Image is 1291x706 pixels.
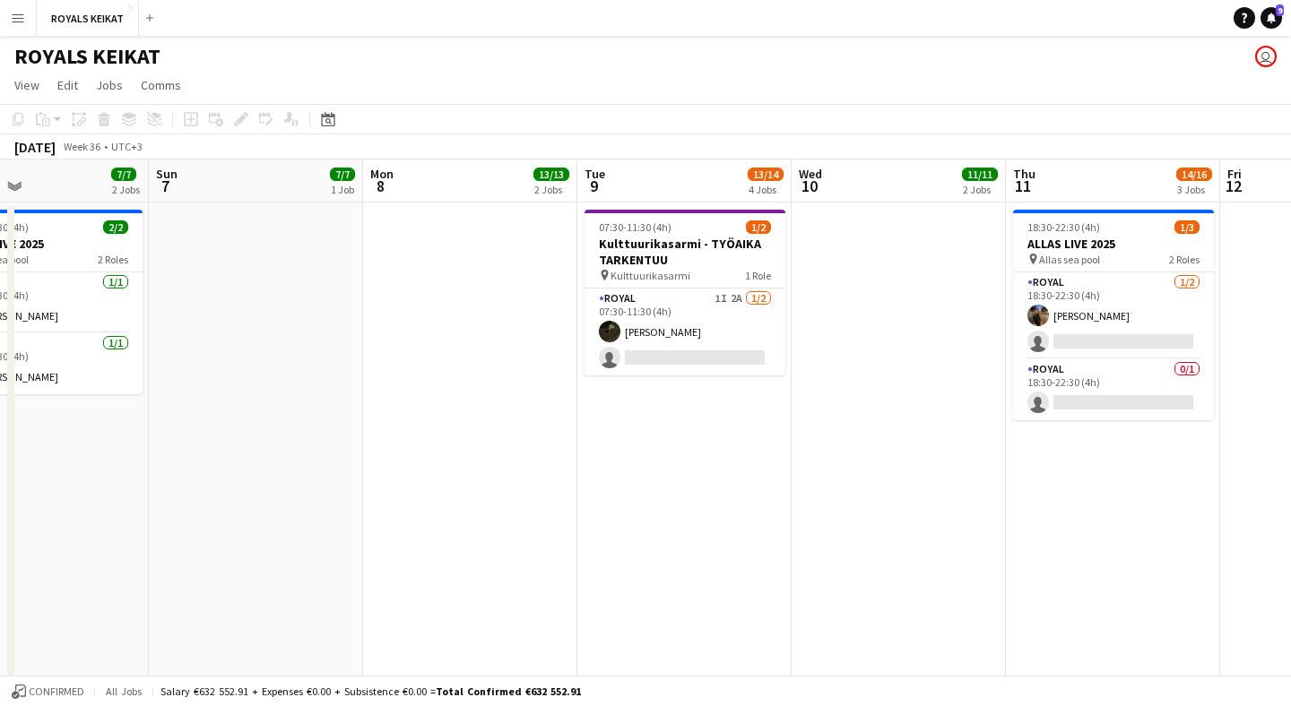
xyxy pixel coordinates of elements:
span: 9 [582,176,605,196]
div: 2 Jobs [534,183,568,196]
span: 7/7 [111,168,136,181]
span: Mon [370,166,394,182]
span: Sun [156,166,178,182]
span: 9 [1276,4,1284,16]
span: Allas sea pool [1039,253,1100,266]
span: 14/16 [1176,168,1212,181]
span: 1/2 [746,220,771,234]
app-card-role: Royal1I2A1/207:30-11:30 (4h)[PERSON_NAME] [585,288,785,375]
app-card-role: Royal0/118:30-22:30 (4h) [1013,359,1214,420]
span: 2 Roles [98,253,128,266]
app-job-card: 18:30-22:30 (4h)1/3ALLAS LIVE 2025 Allas sea pool2 RolesRoyal1/218:30-22:30 (4h)[PERSON_NAME] Roy... [1013,210,1214,420]
span: 13/14 [748,168,784,181]
span: 1 Role [745,269,771,282]
div: 4 Jobs [749,183,783,196]
app-card-role: Royal1/218:30-22:30 (4h)[PERSON_NAME] [1013,272,1214,359]
div: [DATE] [14,138,56,156]
span: Tue [585,166,605,182]
span: Fri [1227,166,1242,182]
app-user-avatar: Johanna Hytönen [1255,46,1277,67]
span: Thu [1013,166,1035,182]
app-job-card: 07:30-11:30 (4h)1/2Kulttuurikasarmi - TYÖAIKA TARKENTUU Kulttuurikasarmi1 RoleRoyal1I2A1/207:30-1... [585,210,785,375]
span: Edit [57,77,78,93]
span: 18:30-22:30 (4h) [1027,220,1100,234]
span: View [14,77,39,93]
h3: Kulttuurikasarmi - TYÖAIKA TARKENTUU [585,236,785,268]
div: 1 Job [331,183,354,196]
span: Kulttuurikasarmi [611,269,690,282]
div: UTC+3 [111,140,143,153]
span: Wed [799,166,822,182]
span: 1/3 [1174,220,1200,234]
span: 2 Roles [1169,253,1200,266]
a: Comms [134,73,188,97]
button: ROYALS KEIKAT [37,1,139,36]
a: Edit [50,73,85,97]
span: All jobs [102,684,145,698]
span: 13/13 [533,168,569,181]
span: Week 36 [59,140,104,153]
button: Confirmed [9,682,87,702]
a: 9 [1261,7,1282,29]
span: 11/11 [962,168,998,181]
span: Jobs [96,77,123,93]
span: Total Confirmed €632 552.91 [436,684,581,698]
span: 10 [796,176,822,196]
div: Salary €632 552.91 + Expenses €0.00 + Subsistence €0.00 = [160,684,581,698]
div: 2 Jobs [963,183,997,196]
div: 3 Jobs [1177,183,1211,196]
span: 8 [368,176,394,196]
a: View [7,73,47,97]
div: 2 Jobs [112,183,140,196]
span: Comms [141,77,181,93]
span: 2/2 [103,220,128,234]
span: 7 [153,176,178,196]
span: 11 [1010,176,1035,196]
span: Confirmed [29,685,84,698]
span: 12 [1225,176,1242,196]
span: 7/7 [330,168,355,181]
span: 07:30-11:30 (4h) [599,220,671,234]
h1: ROYALS KEIKAT [14,43,160,70]
h3: ALLAS LIVE 2025 [1013,236,1214,252]
a: Jobs [89,73,130,97]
